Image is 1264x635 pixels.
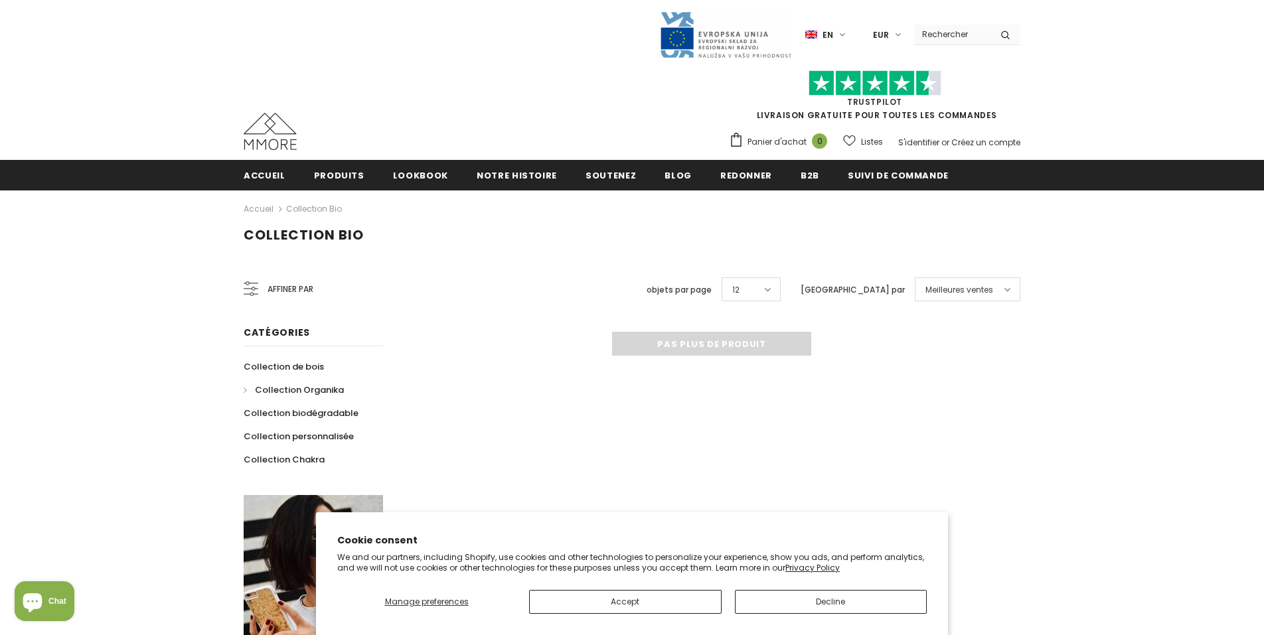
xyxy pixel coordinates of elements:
a: Collection Chakra [244,448,325,471]
a: Redonner [720,160,772,190]
a: Collection personnalisée [244,425,354,448]
label: [GEOGRAPHIC_DATA] par [801,283,905,297]
a: B2B [801,160,819,190]
span: Redonner [720,169,772,182]
span: Lookbook [393,169,448,182]
a: Accueil [244,160,285,190]
span: en [823,29,833,42]
span: Collection de bois [244,360,324,373]
a: Listes [843,130,883,153]
span: LIVRAISON GRATUITE POUR TOUTES LES COMMANDES [729,76,1020,121]
a: Suivi de commande [848,160,949,190]
span: Catégories [244,326,310,339]
span: Panier d'achat [748,135,807,149]
h2: Cookie consent [337,533,927,547]
input: Search Site [914,25,990,44]
a: Javni Razpis [659,29,792,40]
span: Produits [314,169,364,182]
img: i-lang-1.png [805,29,817,40]
span: Suivi de commande [848,169,949,182]
label: objets par page [647,283,712,297]
a: soutenez [586,160,636,190]
button: Accept [529,590,722,614]
span: Blog [665,169,692,182]
span: 12 [732,283,740,297]
span: Listes [861,135,883,149]
inbox-online-store-chat: Shopify online store chat [11,581,78,624]
a: Accueil [244,201,274,217]
button: Manage preferences [337,590,516,614]
span: Collection Chakra [244,453,325,466]
a: Blog [665,160,692,190]
p: We and our partners, including Shopify, use cookies and other technologies to personalize your ex... [337,552,927,573]
button: Decline [735,590,927,614]
a: S'identifier [898,137,939,148]
span: EUR [873,29,889,42]
a: Produits [314,160,364,190]
a: TrustPilot [847,96,902,107]
span: Collection Bio [244,226,364,244]
a: Collection biodégradable [244,401,358,425]
a: Notre histoire [477,160,557,190]
img: Javni Razpis [659,11,792,59]
a: Privacy Policy [785,562,840,573]
a: Lookbook [393,160,448,190]
span: 0 [812,133,827,149]
a: Collection de bois [244,355,324,378]
span: Manage preferences [385,596,469,607]
span: Meilleures ventes [925,283,993,297]
span: Collection biodégradable [244,407,358,419]
span: or [941,137,949,148]
span: Accueil [244,169,285,182]
span: Notre histoire [477,169,557,182]
a: Collection Organika [244,378,344,401]
span: Affiner par [268,282,313,297]
a: Panier d'achat 0 [729,132,834,152]
span: Collection personnalisée [244,430,354,443]
span: Collection Organika [255,384,344,396]
img: Faites confiance aux étoiles pilotes [809,70,941,96]
img: Cas MMORE [244,113,297,150]
a: Collection Bio [286,203,342,214]
span: B2B [801,169,819,182]
span: soutenez [586,169,636,182]
a: Créez un compte [951,137,1020,148]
